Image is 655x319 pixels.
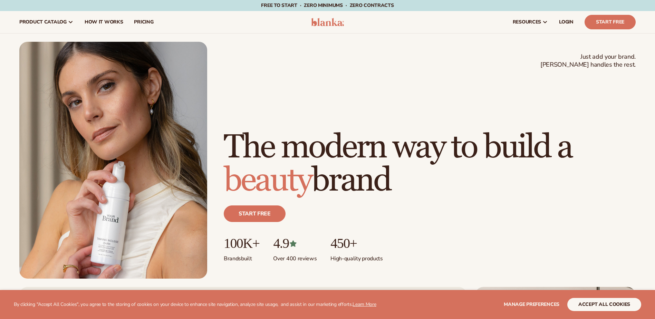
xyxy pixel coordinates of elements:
img: Female holding tanning mousse. [19,42,207,279]
span: resources [513,19,541,25]
a: How It Works [79,11,129,33]
span: Manage preferences [504,301,559,308]
p: 100K+ [224,236,259,251]
a: product catalog [14,11,79,33]
button: accept all cookies [567,298,641,311]
a: pricing [128,11,159,33]
a: Start free [224,205,286,222]
span: How It Works [85,19,123,25]
p: High-quality products [330,251,383,262]
span: Free to start · ZERO minimums · ZERO contracts [261,2,394,9]
img: logo [311,18,344,26]
span: Just add your brand. [PERSON_NAME] handles the rest. [540,53,636,69]
span: product catalog [19,19,67,25]
a: Start Free [585,15,636,29]
span: LOGIN [559,19,574,25]
span: pricing [134,19,153,25]
p: Over 400 reviews [273,251,317,262]
p: By clicking "Accept All Cookies", you agree to the storing of cookies on your device to enhance s... [14,302,376,308]
a: Learn More [353,301,376,308]
p: 4.9 [273,236,317,251]
p: Brands built [224,251,259,262]
span: beauty [224,160,311,201]
p: 450+ [330,236,383,251]
button: Manage preferences [504,298,559,311]
h1: The modern way to build a brand [224,131,636,197]
a: resources [507,11,553,33]
a: LOGIN [553,11,579,33]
